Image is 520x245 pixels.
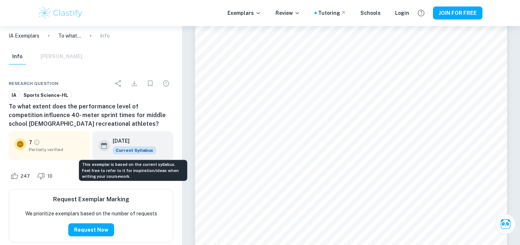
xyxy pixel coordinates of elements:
[113,146,156,154] span: Current Syllabus
[227,9,261,17] p: Exemplars
[113,146,156,154] div: This exemplar is based on the current syllabus. Feel free to refer to it for inspiration/ideas wh...
[143,76,157,91] div: Bookmark
[43,173,56,180] span: 10
[25,210,157,218] p: We prioritize exemplars based on the number of requests
[9,91,19,100] a: IA
[395,9,409,17] a: Login
[9,80,58,87] span: Research question
[17,173,34,180] span: 247
[276,9,300,17] p: Review
[21,92,71,99] span: Sports Science-HL
[9,32,39,40] a: IA Exemplars
[100,32,110,40] p: Info
[29,138,32,146] p: 7
[29,146,84,153] span: Partially verified
[127,76,142,91] div: Download
[53,195,129,204] h6: Request Exemplar Marking
[113,137,150,145] h6: [DATE]
[433,7,482,20] button: JOIN FOR FREE
[9,92,19,99] span: IA
[58,32,81,40] p: To what extent does the performance level of competition influence 40- meter sprint times for mid...
[35,170,56,182] div: Dislike
[9,102,173,128] h6: To what extent does the performance level of competition influence 40- meter sprint times for mid...
[159,76,173,91] div: Report issue
[415,7,427,19] button: Help and Feedback
[318,9,346,17] a: Tutoring
[111,76,126,91] div: Share
[495,214,516,234] button: Ask Clai
[34,139,40,146] a: Grade partially verified
[38,6,83,20] img: Clastify logo
[79,160,187,181] div: This exemplar is based on the current syllabus. Feel free to refer to it for inspiration/ideas wh...
[9,49,26,65] button: Info
[9,170,34,182] div: Like
[21,91,71,100] a: Sports Science-HL
[360,9,381,17] a: Schools
[68,223,114,236] button: Request Now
